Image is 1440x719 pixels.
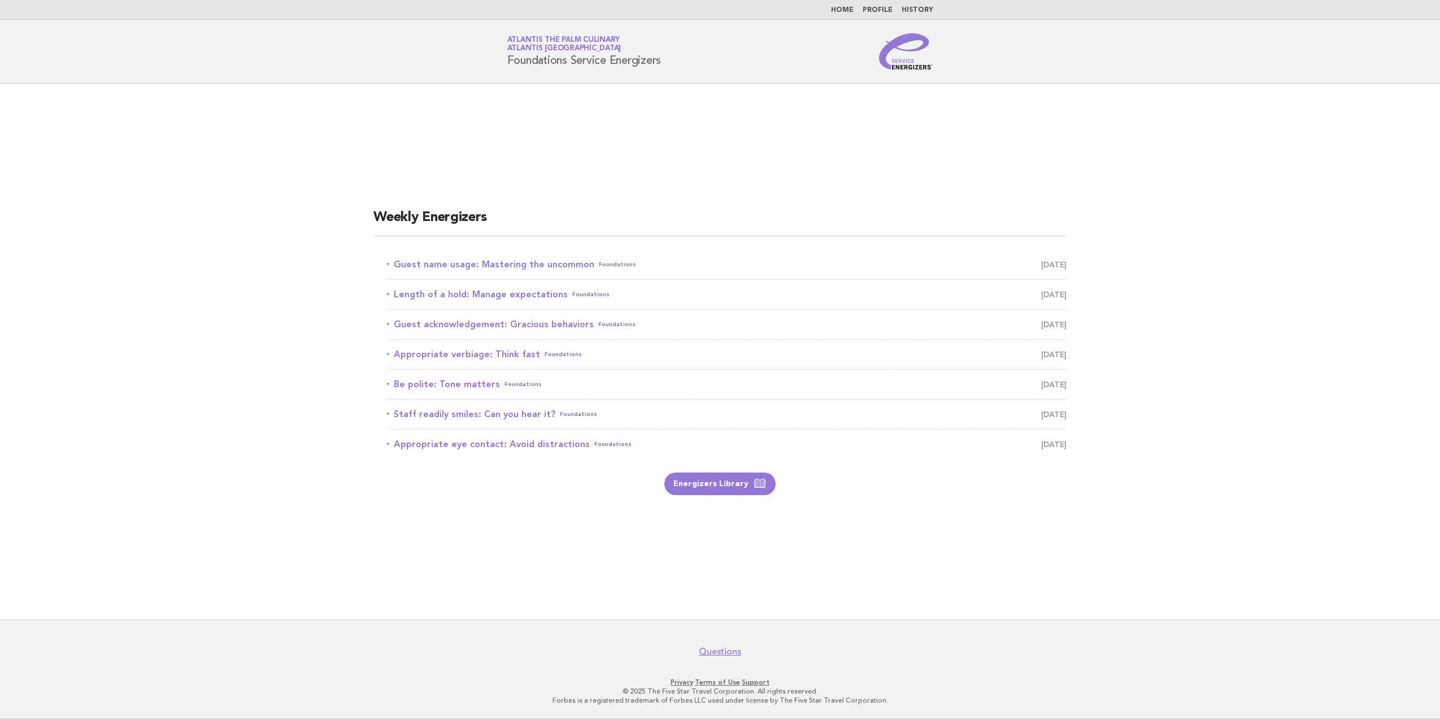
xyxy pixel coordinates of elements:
[387,436,1067,452] a: Appropriate eye contact: Avoid distractionsFoundations [DATE]
[598,317,636,332] span: Foundations
[507,36,621,52] a: Atlantis The Palm CulinaryAtlantis [GEOGRAPHIC_DATA]
[831,7,854,14] a: Home
[387,317,1067,332] a: Guest acknowledgement: Gracious behaviorsFoundations [DATE]
[664,473,776,495] a: Energizers Library
[742,678,769,686] a: Support
[375,678,1066,687] p: · ·
[599,257,636,272] span: Foundations
[1041,257,1067,272] span: [DATE]
[560,406,597,422] span: Foundations
[387,406,1067,422] a: Staff readily smiles: Can you hear it?Foundations [DATE]
[594,436,632,452] span: Foundations
[375,687,1066,696] p: © 2025 The Five Star Travel Corporation. All rights reserved.
[387,287,1067,302] a: Length of a hold: Manage expectationsFoundations [DATE]
[507,45,621,53] span: Atlantis [GEOGRAPHIC_DATA]
[699,646,741,657] a: Questions
[1041,436,1067,452] span: [DATE]
[545,346,582,362] span: Foundations
[902,7,933,14] a: History
[504,376,542,392] span: Foundations
[879,33,933,70] img: Service Energizers
[387,346,1067,362] a: Appropriate verbiage: Think fastFoundations [DATE]
[387,257,1067,272] a: Guest name usage: Mastering the uncommonFoundations [DATE]
[1041,287,1067,302] span: [DATE]
[1041,406,1067,422] span: [DATE]
[572,287,610,302] span: Foundations
[695,678,740,686] a: Terms of Use
[1041,376,1067,392] span: [DATE]
[387,376,1067,392] a: Be polite: Tone mattersFoundations [DATE]
[863,7,893,14] a: Profile
[375,696,1066,705] p: Forbes is a registered trademark of Forbes LLC used under license by The Five Star Travel Corpora...
[671,678,693,686] a: Privacy
[373,209,1067,236] h2: Weekly Energizers
[507,37,662,66] h1: Foundations Service Energizers
[1041,346,1067,362] span: [DATE]
[1041,317,1067,332] span: [DATE]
